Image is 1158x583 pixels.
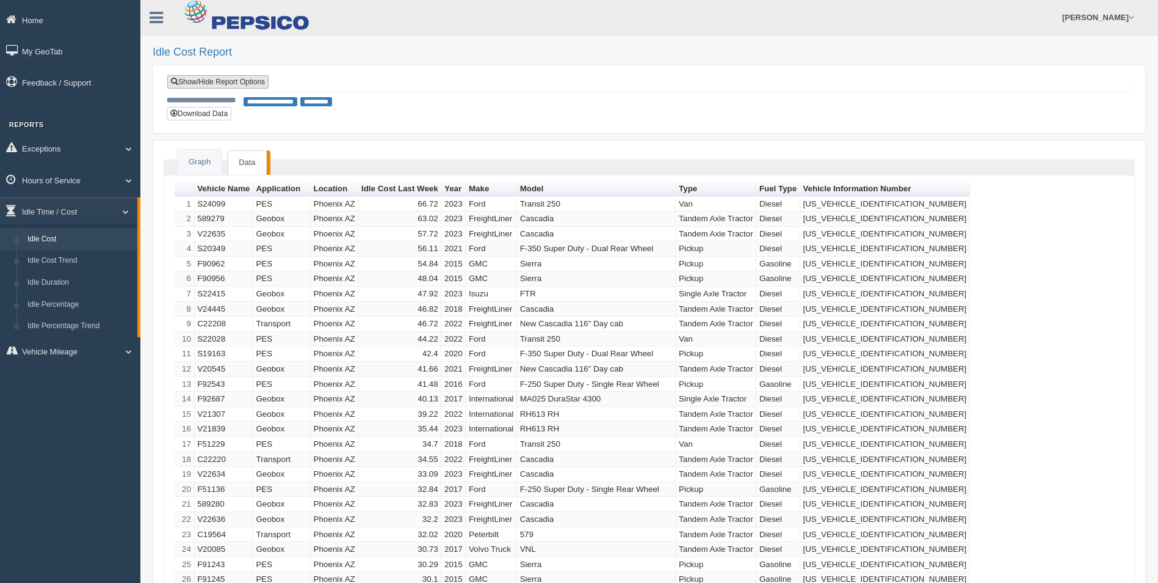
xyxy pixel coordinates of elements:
td: Tandem Axle Tractor [676,542,756,557]
td: V21307 [195,407,253,422]
td: Tandem Axle Tractor [676,211,756,227]
td: Diesel [756,346,800,362]
td: 2022 [441,452,466,468]
td: V24445 [195,302,253,317]
td: Pickup [676,241,756,257]
td: 47.92 [358,287,441,302]
td: Geobox [253,542,311,557]
td: [US_VEHICLE_IDENTIFICATION_NUMBER] [800,317,970,332]
td: FreightLiner [466,211,517,227]
td: Phoenix AZ [311,422,358,437]
td: Phoenix AZ [311,317,358,332]
td: 32.2 [358,512,441,527]
td: Pickup [676,346,756,362]
td: [US_VEHICLE_IDENTIFICATION_NUMBER] [800,362,970,377]
td: FTR [517,287,676,302]
td: 32.83 [358,497,441,512]
td: F90956 [195,271,253,287]
td: 2023 [441,287,466,302]
td: 2020 [441,346,466,362]
td: GMC [466,271,517,287]
td: Pickup [676,482,756,497]
td: Cascadia [517,302,676,317]
td: 2015 [441,271,466,287]
td: Phoenix AZ [311,497,358,512]
th: Sort column [441,182,466,197]
td: Sierra [517,557,676,573]
td: S22028 [195,332,253,347]
td: Phoenix AZ [311,542,358,557]
td: FreightLiner [466,467,517,482]
td: [US_VEHICLE_IDENTIFICATION_NUMBER] [800,287,970,302]
td: C22208 [195,317,253,332]
td: FreightLiner [466,497,517,512]
td: FreightLiner [466,227,517,242]
td: Phoenix AZ [311,557,358,573]
td: 56.11 [358,241,441,257]
td: Cascadia [517,227,676,242]
td: Tandem Axle Tractor [676,527,756,543]
td: Transport [253,317,311,332]
td: Diesel [756,332,800,347]
td: 2023 [441,497,466,512]
td: 25 [175,557,195,573]
td: Diesel [756,542,800,557]
td: MA025 DuraStar 4300 [517,392,676,407]
td: 2023 [441,467,466,482]
td: Gasoline [756,482,800,497]
td: Diesel [756,362,800,377]
td: PES [253,346,311,362]
td: 46.72 [358,317,441,332]
td: [US_VEHICLE_IDENTIFICATION_NUMBER] [800,467,970,482]
th: Sort column [756,182,800,197]
td: Geobox [253,407,311,422]
td: 2015 [441,557,466,573]
td: S24099 [195,197,253,212]
td: Tandem Axle Tractor [676,317,756,332]
td: [US_VEHICLE_IDENTIFICATION_NUMBER] [800,197,970,212]
a: Idle Percentage Trend [22,315,137,337]
td: Ford [466,377,517,392]
td: Cascadia [517,512,676,527]
td: Phoenix AZ [311,407,358,422]
td: [US_VEHICLE_IDENTIFICATION_NUMBER] [800,542,970,557]
td: Phoenix AZ [311,362,358,377]
td: Geobox [253,287,311,302]
td: 6 [175,271,195,287]
td: Transit 250 [517,437,676,452]
td: 33.09 [358,467,441,482]
td: 9 [175,317,195,332]
td: 30.29 [358,557,441,573]
td: Diesel [756,392,800,407]
td: Phoenix AZ [311,332,358,347]
td: 2017 [441,482,466,497]
td: Phoenix AZ [311,302,358,317]
td: FreightLiner [466,512,517,527]
td: C22220 [195,452,253,468]
td: 2 [175,211,195,227]
td: New Cascadia 116" Day cab [517,362,676,377]
td: 2023 [441,211,466,227]
td: 2023 [441,422,466,437]
td: PES [253,332,311,347]
td: International [466,392,517,407]
a: Data [228,150,266,175]
td: V20545 [195,362,253,377]
td: F-250 Super Duty - Single Rear Wheel [517,482,676,497]
td: S19163 [195,346,253,362]
td: S22415 [195,287,253,302]
td: RH613 RH [517,407,676,422]
td: 2021 [441,362,466,377]
td: 34.7 [358,437,441,452]
td: 41.48 [358,377,441,392]
td: 5 [175,257,195,272]
td: Van [676,332,756,347]
td: Transit 250 [517,332,676,347]
td: International [466,422,517,437]
td: 23 [175,527,195,543]
td: Diesel [756,407,800,422]
td: Diesel [756,497,800,512]
td: PES [253,557,311,573]
td: Diesel [756,211,800,227]
td: Tandem Axle Tractor [676,512,756,527]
